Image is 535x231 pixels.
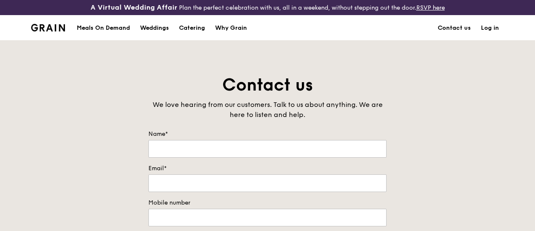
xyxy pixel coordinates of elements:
[31,24,65,31] img: Grain
[148,100,387,120] div: We love hearing from our customers. Talk to us about anything. We are here to listen and help.
[476,16,504,41] a: Log in
[31,15,65,40] a: GrainGrain
[416,4,445,11] a: RSVP here
[210,16,252,41] a: Why Grain
[179,16,205,41] div: Catering
[433,16,476,41] a: Contact us
[89,3,446,12] div: Plan the perfect celebration with us, all in a weekend, without stepping out the door.
[91,3,177,12] h3: A Virtual Wedding Affair
[148,199,387,207] label: Mobile number
[77,16,130,41] div: Meals On Demand
[174,16,210,41] a: Catering
[148,130,387,138] label: Name*
[148,164,387,173] label: Email*
[135,16,174,41] a: Weddings
[215,16,247,41] div: Why Grain
[140,16,169,41] div: Weddings
[148,74,387,96] h1: Contact us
